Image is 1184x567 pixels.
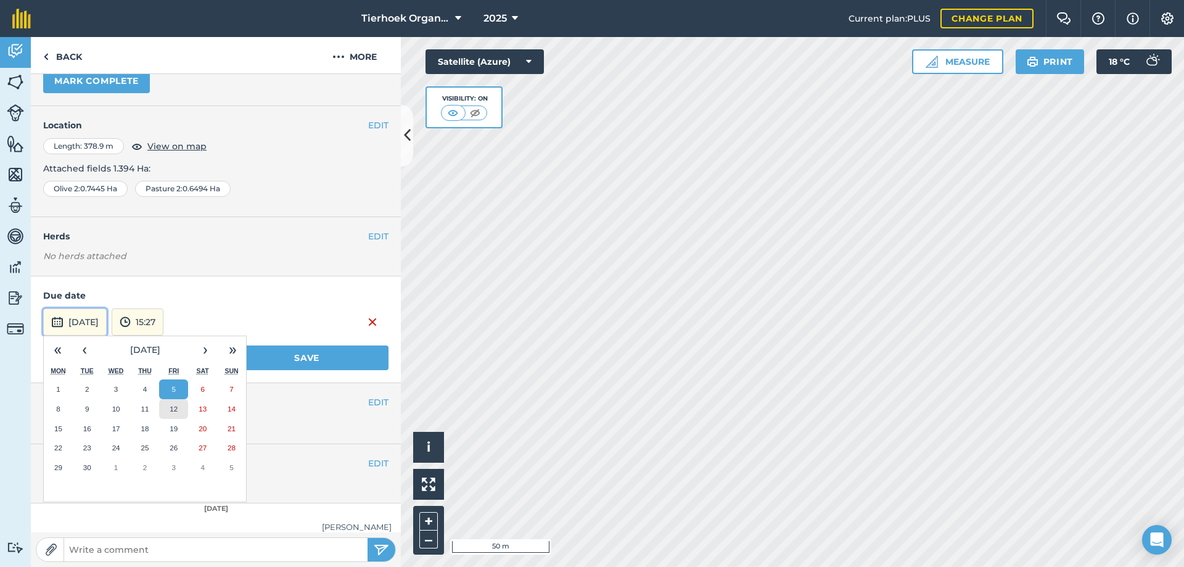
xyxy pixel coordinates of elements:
abbr: 3 October 2025 [172,463,176,471]
button: 19 September 2025 [159,419,188,439]
abbr: 1 October 2025 [114,463,118,471]
h4: Location [43,118,388,132]
button: 3 October 2025 [159,458,188,478]
span: 2025 [483,11,507,26]
abbr: Sunday [224,367,238,375]
img: svg+xml;base64,PD94bWwgdmVyc2lvbj0iMS4wIiBlbmNvZGluZz0idXRmLTgiPz4KPCEtLSBHZW5lcmF0b3I6IEFkb2JlIE... [120,315,131,329]
button: View on map [131,139,207,154]
img: Ruler icon [926,56,938,68]
button: 15:27 [112,308,163,336]
img: svg+xml;base64,PHN2ZyB4bWxucz0iaHR0cDovL3d3dy53My5vcmcvMjAwMC9zdmciIHdpZHRoPSI5IiBoZWlnaHQ9IjI0Ii... [43,49,49,64]
button: 4 October 2025 [188,458,217,478]
img: A cog icon [1160,12,1175,25]
img: svg+xml;base64,PHN2ZyB4bWxucz0iaHR0cDovL3d3dy53My5vcmcvMjAwMC9zdmciIHdpZHRoPSI1NiIgaGVpZ2h0PSI2MC... [7,165,24,184]
abbr: 29 September 2025 [54,463,62,471]
abbr: 17 September 2025 [112,424,120,432]
img: fieldmargin Logo [12,9,31,28]
img: svg+xml;base64,PHN2ZyB4bWxucz0iaHR0cDovL3d3dy53My5vcmcvMjAwMC9zdmciIHdpZHRoPSI1MCIgaGVpZ2h0PSI0MC... [445,107,461,119]
em: No herds attached [43,249,401,263]
h4: Herds [43,230,401,243]
button: 26 September 2025 [159,438,188,458]
img: Two speech bubbles overlapping with the left bubble in the forefront [1056,12,1071,25]
button: 18 °C [1096,49,1172,74]
abbr: 4 September 2025 [143,385,147,393]
button: EDIT [368,395,388,409]
abbr: Saturday [197,367,209,375]
abbr: 26 September 2025 [170,444,178,452]
span: Tierhoek Organic Farm [361,11,450,26]
img: svg+xml;base64,PHN2ZyB4bWxucz0iaHR0cDovL3d3dy53My5vcmcvMjAwMC9zdmciIHdpZHRoPSI1MCIgaGVpZ2h0PSI0MC... [467,107,483,119]
abbr: 9 September 2025 [85,405,89,413]
abbr: 28 September 2025 [228,444,236,452]
span: : 0.6494 Ha [181,184,220,194]
img: svg+xml;base64,PHN2ZyB4bWxucz0iaHR0cDovL3d3dy53My5vcmcvMjAwMC9zdmciIHdpZHRoPSIxOCIgaGVpZ2h0PSIyNC... [131,139,142,154]
img: svg+xml;base64,PHN2ZyB4bWxucz0iaHR0cDovL3d3dy53My5vcmcvMjAwMC9zdmciIHdpZHRoPSIxNiIgaGVpZ2h0PSIyNC... [368,315,377,329]
abbr: 14 September 2025 [228,405,236,413]
button: 5 October 2025 [217,458,246,478]
abbr: 1 September 2025 [56,385,60,393]
img: svg+xml;base64,PD94bWwgdmVyc2lvbj0iMS4wIiBlbmNvZGluZz0idXRmLTgiPz4KPCEtLSBHZW5lcmF0b3I6IEFkb2JlIE... [7,196,24,215]
input: Write a comment [64,541,368,558]
button: Mark complete [43,68,150,93]
span: Current plan : PLUS [849,12,931,25]
button: 25 September 2025 [131,438,160,458]
h4: Due date [43,289,388,302]
button: 27 September 2025 [188,438,217,458]
button: EDIT [368,118,388,132]
span: View on map [147,139,207,153]
span: i [427,439,430,455]
button: 16 September 2025 [73,419,102,439]
span: [DATE] [130,344,160,355]
img: Paperclip icon [45,544,57,556]
button: 18 September 2025 [131,419,160,439]
button: 29 September 2025 [44,458,73,478]
button: 24 September 2025 [102,438,131,458]
button: » [219,336,246,363]
abbr: 15 September 2025 [54,424,62,432]
abbr: 12 September 2025 [170,405,178,413]
button: Save [225,346,388,370]
img: svg+xml;base64,PD94bWwgdmVyc2lvbj0iMS4wIiBlbmNvZGluZz0idXRmLTgiPz4KPCEtLSBHZW5lcmF0b3I6IEFkb2JlIE... [7,104,24,122]
button: Measure [912,49,1003,74]
abbr: Friday [168,367,179,375]
div: Open Intercom Messenger [1142,525,1172,555]
abbr: 19 September 2025 [170,424,178,432]
button: 1 October 2025 [102,458,131,478]
button: 6 September 2025 [188,379,217,399]
abbr: 25 September 2025 [141,444,149,452]
img: svg+xml;base64,PHN2ZyB4bWxucz0iaHR0cDovL3d3dy53My5vcmcvMjAwMC9zdmciIHdpZHRoPSIxNyIgaGVpZ2h0PSIxNy... [1127,11,1139,26]
span: : 0.7445 Ha [78,184,117,194]
button: [DATE] [98,336,192,363]
abbr: 11 September 2025 [141,405,149,413]
a: Change plan [940,9,1034,28]
div: Length : 378.9 m [43,138,124,154]
abbr: 18 September 2025 [141,424,149,432]
abbr: Tuesday [81,367,94,375]
img: svg+xml;base64,PHN2ZyB4bWxucz0iaHR0cDovL3d3dy53My5vcmcvMjAwMC9zdmciIHdpZHRoPSI1NiIgaGVpZ2h0PSI2MC... [7,135,24,153]
button: Satellite (Azure) [425,49,544,74]
img: svg+xml;base64,PHN2ZyB4bWxucz0iaHR0cDovL3d3dy53My5vcmcvMjAwMC9zdmciIHdpZHRoPSIyNSIgaGVpZ2h0PSIyNC... [374,542,389,557]
button: 12 September 2025 [159,399,188,419]
button: 13 September 2025 [188,399,217,419]
abbr: 20 September 2025 [199,424,207,432]
button: 8 September 2025 [44,399,73,419]
img: svg+xml;base64,PHN2ZyB4bWxucz0iaHR0cDovL3d3dy53My5vcmcvMjAwMC9zdmciIHdpZHRoPSIyMCIgaGVpZ2h0PSIyNC... [332,49,345,64]
button: – [419,531,438,548]
button: 22 September 2025 [44,438,73,458]
img: svg+xml;base64,PD94bWwgdmVyc2lvbj0iMS4wIiBlbmNvZGluZz0idXRmLTgiPz4KPCEtLSBHZW5lcmF0b3I6IEFkb2JlIE... [7,542,24,553]
abbr: 2 October 2025 [143,463,147,471]
img: svg+xml;base64,PD94bWwgdmVyc2lvbj0iMS4wIiBlbmNvZGluZz0idXRmLTgiPz4KPCEtLSBHZW5lcmF0b3I6IEFkb2JlIE... [51,315,64,329]
abbr: 16 September 2025 [83,424,91,432]
abbr: 5 September 2025 [172,385,176,393]
abbr: 5 October 2025 [229,463,233,471]
abbr: 8 September 2025 [56,405,60,413]
button: EDIT [368,457,388,470]
button: 9 September 2025 [73,399,102,419]
abbr: 27 September 2025 [199,444,207,452]
abbr: Thursday [138,367,152,375]
img: Four arrows, one pointing top left, one top right, one bottom right and the last bottom left [422,478,435,491]
abbr: 30 September 2025 [83,463,91,471]
button: 2 September 2025 [73,379,102,399]
div: Visibility: On [441,94,488,104]
a: Back [31,37,94,73]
